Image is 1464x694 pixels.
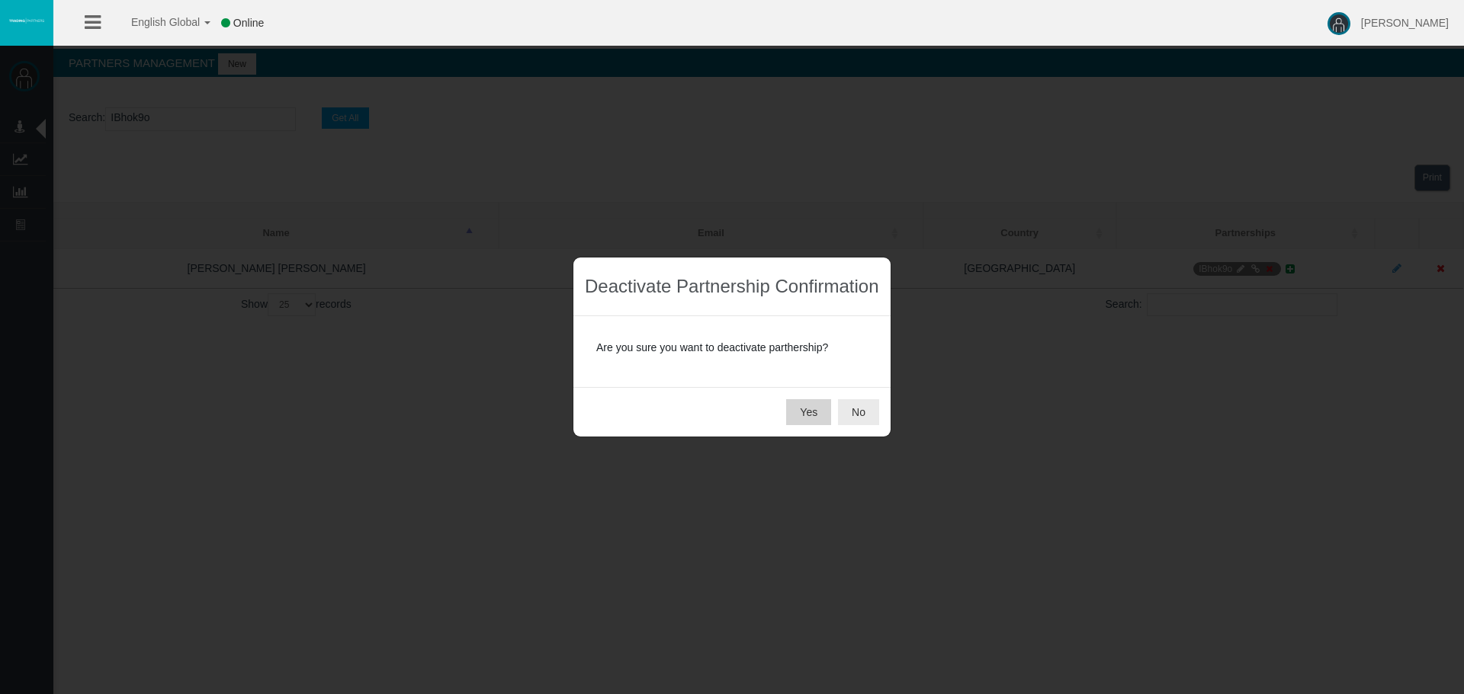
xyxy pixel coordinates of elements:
button: No [838,399,879,425]
span: Online [233,17,264,29]
img: user-image [1328,12,1350,35]
span: English Global [111,16,200,28]
button: Yes [786,399,831,425]
h3: Deactivate Partnership Confirmation [585,277,879,296]
p: Are you sure you want to deactivate parthership? [596,339,868,357]
span: [PERSON_NAME] [1361,17,1449,29]
img: logo.svg [8,18,46,24]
